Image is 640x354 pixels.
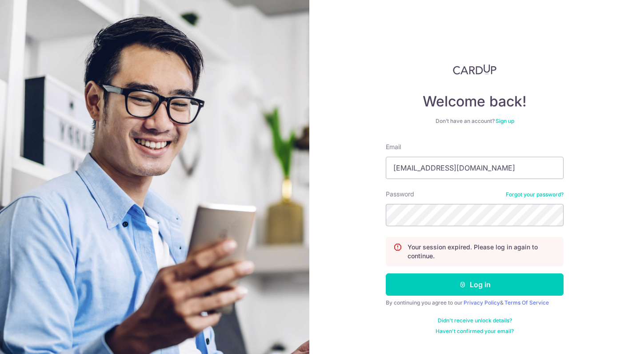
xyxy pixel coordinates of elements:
p: Your session expired. Please log in again to continue. [408,243,556,260]
button: Log in [386,273,564,296]
label: Email [386,142,401,151]
a: Forgot your password? [506,191,564,198]
a: Haven't confirmed your email? [436,328,514,335]
img: CardUp Logo [453,64,496,75]
div: By continuing you agree to our & [386,299,564,306]
div: Don’t have an account? [386,118,564,125]
a: Privacy Policy [464,299,500,306]
a: Sign up [496,118,514,124]
h4: Welcome back! [386,93,564,110]
input: Enter your Email [386,157,564,179]
a: Didn't receive unlock details? [438,317,512,324]
label: Password [386,190,414,199]
a: Terms Of Service [504,299,549,306]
